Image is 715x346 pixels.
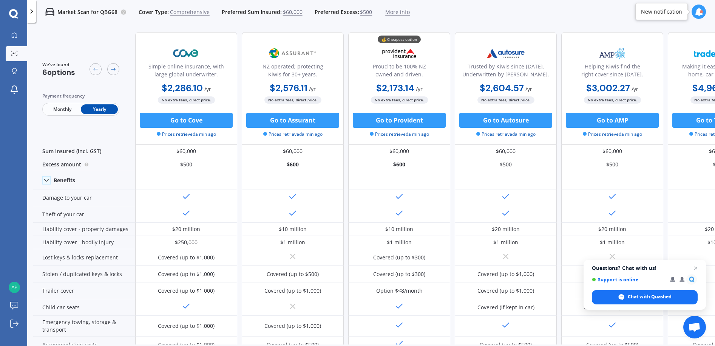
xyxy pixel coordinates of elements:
[264,287,321,295] div: Covered (up to $1,000)
[175,239,198,246] div: $250,000
[44,104,81,114] span: Monthly
[374,44,424,63] img: Provident.png
[42,67,75,77] span: 6 options
[81,104,118,114] span: Yearly
[587,44,637,63] img: AMP.webp
[481,44,531,63] img: Autosure.webp
[267,270,319,278] div: Covered (up to $500)
[33,189,135,206] div: Damage to your car
[348,158,450,171] div: $600
[204,85,211,93] span: / yr
[33,158,135,171] div: Excess amount
[42,92,119,100] div: Payment frequency
[158,287,215,295] div: Covered (up to $1,000)
[242,145,344,158] div: $60,000
[373,270,425,278] div: Covered (up to $300)
[385,8,410,16] span: More info
[592,290,698,304] span: Chat with Quashed
[348,145,450,158] div: $60,000
[632,85,638,93] span: / yr
[140,113,233,128] button: Go to Cove
[561,145,663,158] div: $60,000
[683,316,706,338] a: Open chat
[246,113,339,128] button: Go to Assurant
[455,158,557,171] div: $500
[370,131,429,138] span: Prices retrieved a min ago
[315,8,359,16] span: Preferred Excess:
[477,287,534,295] div: Covered (up to $1,000)
[628,293,672,300] span: Chat with Quashed
[142,62,231,81] div: Simple online insurance, with large global underwriter.
[33,299,135,316] div: Child car seats
[600,239,625,246] div: $1 million
[584,96,641,104] span: No extra fees, direct price.
[33,282,135,299] div: Trailer cover
[598,225,626,233] div: $20 million
[376,287,423,295] div: Option $<8/month
[586,82,630,94] b: $3,002.27
[57,8,117,16] p: Market Scan for QBG68
[161,44,211,63] img: Cove.webp
[45,8,54,17] img: car.f15378c7a67c060ca3f3.svg
[264,322,321,330] div: Covered (up to $1,000)
[568,62,657,81] div: Helping Kiwis find the right cover since [DATE].
[493,239,518,246] div: $1 million
[477,304,534,311] div: Covered (if kept in car)
[172,225,200,233] div: $20 million
[158,254,215,261] div: Covered (up to $1,000)
[455,145,557,158] div: $60,000
[280,239,305,246] div: $1 million
[360,8,372,16] span: $500
[248,62,337,81] div: NZ operated; protecting Kiwis for 30+ years.
[641,8,682,16] div: New notification
[477,270,534,278] div: Covered (up to $1,000)
[9,282,20,293] img: b2ce5f7ed9f23b2240a1918cdf939327
[33,206,135,223] div: Theft of your car
[135,158,237,171] div: $500
[459,113,552,128] button: Go to Autosure
[264,96,321,104] span: No extra fees, direct price.
[33,316,135,337] div: Emergency towing, storage & transport
[158,270,215,278] div: Covered (up to $1,000)
[170,8,210,16] span: Comprehensive
[592,277,665,282] span: Support is online
[355,62,444,81] div: Proud to be 100% NZ owned and driven.
[263,131,323,138] span: Prices retrieved a min ago
[371,96,428,104] span: No extra fees, direct price.
[33,236,135,249] div: Liability cover - bodily injury
[309,85,316,93] span: / yr
[566,113,659,128] button: Go to AMP
[157,131,216,138] span: Prices retrieved a min ago
[33,223,135,236] div: Liability cover - property damages
[135,145,237,158] div: $60,000
[283,8,303,16] span: $60,000
[592,265,698,271] span: Questions? Chat with us!
[268,44,318,63] img: Assurant.png
[480,82,524,94] b: $2,604.57
[492,225,520,233] div: $20 million
[270,82,307,94] b: $2,576.11
[461,62,550,81] div: Trusted by Kiwis since [DATE]. Underwritten by [PERSON_NAME].
[385,225,413,233] div: $10 million
[583,131,642,138] span: Prices retrieved a min ago
[162,82,203,94] b: $2,286.10
[42,61,75,68] span: We've found
[387,239,412,246] div: $1 million
[279,225,307,233] div: $10 million
[158,96,215,104] span: No extra fees, direct price.
[222,8,282,16] span: Preferred Sum Insured:
[54,177,75,184] div: Benefits
[33,266,135,282] div: Stolen / duplicated keys & locks
[353,113,446,128] button: Go to Provident
[477,96,534,104] span: No extra fees, direct price.
[33,145,135,158] div: Sum insured (incl. GST)
[525,85,532,93] span: / yr
[416,85,423,93] span: / yr
[561,158,663,171] div: $500
[33,249,135,266] div: Lost keys & locks replacement
[378,36,421,43] div: 💰 Cheapest option
[242,158,344,171] div: $600
[376,82,414,94] b: $2,173.14
[476,131,536,138] span: Prices retrieved a min ago
[158,322,215,330] div: Covered (up to $1,000)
